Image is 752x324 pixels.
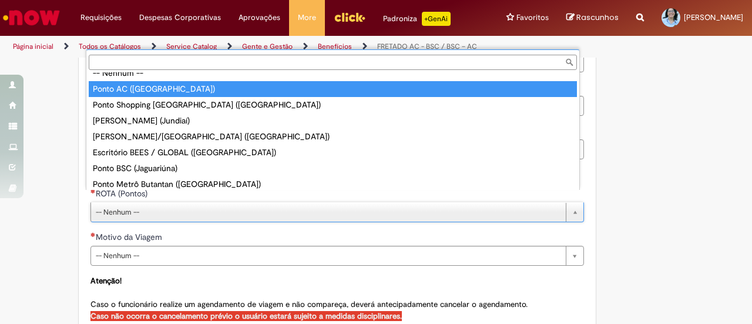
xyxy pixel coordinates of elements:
[89,81,577,97] div: Ponto AC ([GEOGRAPHIC_DATA])
[89,65,577,81] div: -- Nenhum --
[89,145,577,161] div: Escritório BEES / GLOBAL ([GEOGRAPHIC_DATA])
[86,72,579,190] ul: ROTA (Pontos)
[89,97,577,113] div: Ponto Shopping [GEOGRAPHIC_DATA] ([GEOGRAPHIC_DATA])
[89,161,577,176] div: Ponto BSC (Jaguariúna)
[89,176,577,192] div: Ponto Metrô Butantan ([GEOGRAPHIC_DATA])
[89,129,577,145] div: [PERSON_NAME]/[GEOGRAPHIC_DATA] ([GEOGRAPHIC_DATA])
[89,113,577,129] div: [PERSON_NAME] (Jundiaí)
